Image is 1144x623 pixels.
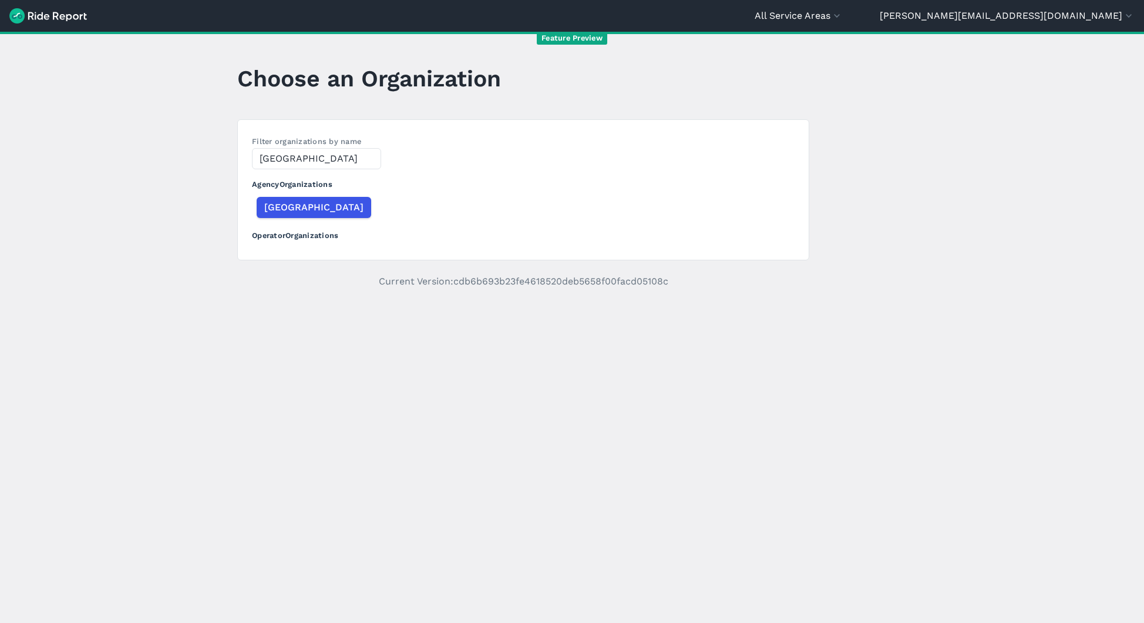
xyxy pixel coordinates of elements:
[237,62,501,95] h1: Choose an Organization
[252,220,795,246] h3: Operator Organizations
[755,9,843,23] button: All Service Areas
[537,32,607,45] span: Feature Preview
[9,8,87,24] img: Ride Report
[252,137,361,146] label: Filter organizations by name
[264,200,364,215] span: [GEOGRAPHIC_DATA]
[880,9,1135,23] button: [PERSON_NAME][EMAIL_ADDRESS][DOMAIN_NAME]
[237,274,809,289] p: Current Version: cdb6b693b23fe4618520deb5658f00facd05108c
[257,197,371,218] button: [GEOGRAPHIC_DATA]
[252,148,381,169] input: Filter by name
[252,169,795,195] h3: Agency Organizations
